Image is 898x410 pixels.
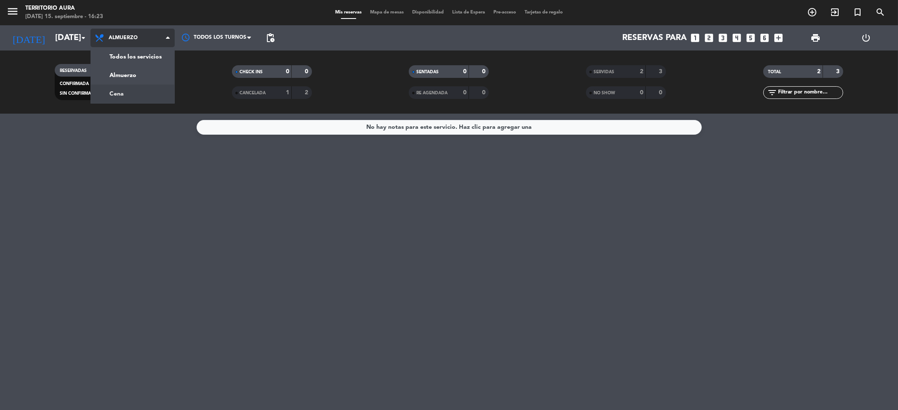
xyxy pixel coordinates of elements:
[265,33,275,43] span: pending_actions
[60,91,93,96] span: SIN CONFIRMAR
[91,85,174,103] a: Cena
[659,69,664,75] strong: 3
[286,69,289,75] strong: 0
[331,10,366,15] span: Mis reservas
[366,10,408,15] span: Mapa de mesas
[520,10,567,15] span: Tarjetas de regalo
[746,32,757,43] i: looks_5
[78,33,88,43] i: arrow_drop_down
[640,90,643,96] strong: 0
[60,82,89,86] span: CONFIRMADA
[841,25,892,51] div: LOG OUT
[640,69,643,75] strong: 2
[482,69,487,75] strong: 0
[690,32,701,43] i: looks_one
[25,4,103,13] div: TERRITORIO AURA
[489,10,520,15] span: Pre-acceso
[817,69,821,75] strong: 2
[305,90,310,96] strong: 2
[482,90,487,96] strong: 0
[768,70,781,74] span: TOTAL
[659,90,664,96] strong: 0
[623,33,687,43] span: Reservas para
[240,70,263,74] span: CHECK INS
[810,33,821,43] span: print
[875,7,885,17] i: search
[773,32,784,43] i: add_box
[704,32,715,43] i: looks_two
[416,70,439,74] span: SENTADAS
[91,66,174,85] a: Almuerzo
[25,13,103,21] div: [DATE] 15. septiembre - 16:23
[463,90,466,96] strong: 0
[448,10,489,15] span: Lista de Espera
[594,70,614,74] span: SERVIDAS
[366,122,532,132] div: No hay notas para este servicio. Haz clic para agregar una
[836,69,841,75] strong: 3
[830,7,840,17] i: exit_to_app
[463,69,466,75] strong: 0
[807,7,817,17] i: add_circle_outline
[416,91,448,95] span: RE AGENDADA
[6,5,19,18] i: menu
[6,5,19,21] button: menu
[408,10,448,15] span: Disponibilidad
[778,88,843,97] input: Filtrar por nombre...
[286,90,289,96] strong: 1
[767,88,778,98] i: filter_list
[759,32,770,43] i: looks_6
[60,69,87,73] span: RESERVADAS
[240,91,266,95] span: CANCELADA
[853,7,863,17] i: turned_in_not
[305,69,310,75] strong: 0
[594,91,615,95] span: NO SHOW
[732,32,743,43] i: looks_4
[718,32,729,43] i: looks_3
[861,33,871,43] i: power_settings_new
[6,29,51,47] i: [DATE]
[91,48,174,66] a: Todos los servicios
[109,35,138,41] span: Almuerzo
